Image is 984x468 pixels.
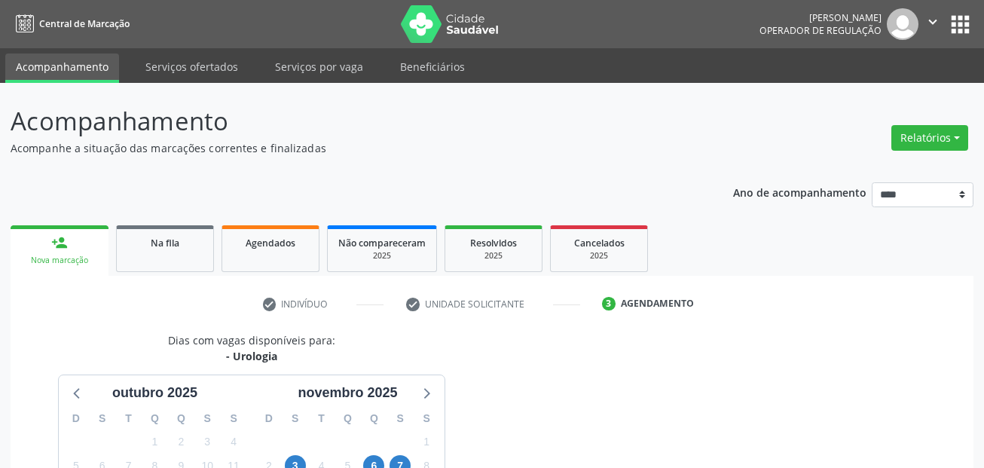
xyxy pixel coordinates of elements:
div: person_add [51,234,68,251]
button: Relatórios [891,125,968,151]
button:  [918,8,947,40]
div: Q [142,407,168,430]
div: 2025 [456,250,531,262]
span: sexta-feira, 3 de outubro de 2025 [197,432,218,453]
div: 2025 [338,250,426,262]
div: Dias com vagas disponíveis para: [168,332,335,364]
div: Q [335,407,361,430]
div: Q [361,407,387,430]
i:  [924,14,941,30]
div: - Urologia [168,348,335,364]
div: D [63,407,90,430]
div: Q [168,407,194,430]
div: Nova marcação [21,255,98,266]
span: sábado, 4 de outubro de 2025 [223,432,244,453]
p: Acompanhe a situação das marcações correntes e finalizadas [11,140,685,156]
a: Serviços por vaga [264,54,374,80]
span: Operador de regulação [759,24,882,37]
span: Resolvidos [470,237,517,249]
div: novembro 2025 [292,383,403,403]
div: T [308,407,335,430]
img: img [887,8,918,40]
p: Acompanhamento [11,102,685,140]
span: Na fila [151,237,179,249]
span: Cancelados [574,237,625,249]
div: S [194,407,221,430]
button: apps [947,11,973,38]
a: Beneficiários [390,54,475,80]
div: [PERSON_NAME] [759,11,882,24]
p: Ano de acompanhamento [733,182,866,201]
div: T [115,407,142,430]
div: D [256,407,283,430]
span: sábado, 1 de novembro de 2025 [416,432,437,453]
a: Acompanhamento [5,54,119,83]
a: Serviços ofertados [135,54,249,80]
div: 2025 [561,250,637,262]
div: Agendamento [621,297,694,310]
div: S [414,407,440,430]
span: quinta-feira, 2 de outubro de 2025 [170,432,191,453]
div: S [282,407,308,430]
div: S [387,407,414,430]
div: S [221,407,247,430]
span: quarta-feira, 1 de outubro de 2025 [144,432,165,453]
span: Central de Marcação [39,17,130,30]
span: Agendados [246,237,295,249]
div: 3 [602,297,616,310]
span: Não compareceram [338,237,426,249]
div: S [89,407,115,430]
div: outubro 2025 [106,383,203,403]
a: Central de Marcação [11,11,130,36]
